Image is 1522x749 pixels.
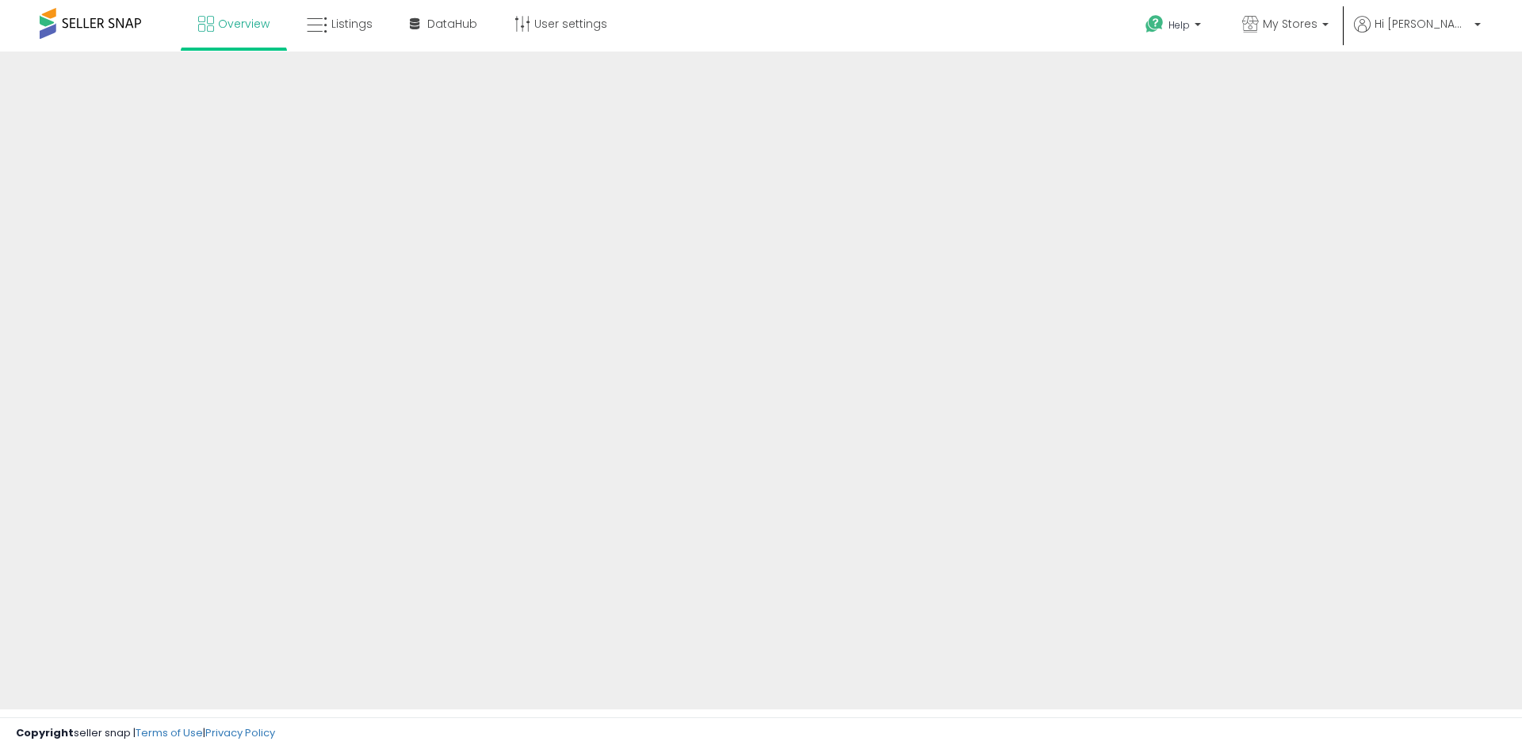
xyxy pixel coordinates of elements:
a: Help [1133,2,1217,52]
span: Help [1168,18,1190,32]
span: Hi [PERSON_NAME] [1375,16,1470,32]
a: Hi [PERSON_NAME] [1354,16,1481,52]
span: DataHub [427,16,477,32]
i: Get Help [1145,14,1164,34]
span: Overview [218,16,270,32]
span: Listings [331,16,373,32]
span: My Stores [1263,16,1317,32]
